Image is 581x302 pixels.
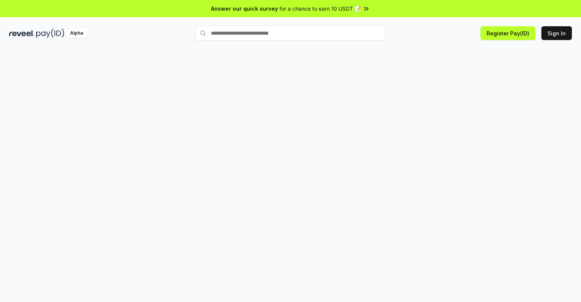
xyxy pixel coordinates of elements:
[480,26,535,40] button: Register Pay(ID)
[279,5,361,13] span: for a chance to earn 10 USDT 📝
[211,5,278,13] span: Answer our quick survey
[66,29,87,38] div: Alpha
[9,29,35,38] img: reveel_dark
[36,29,64,38] img: pay_id
[541,26,572,40] button: Sign In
